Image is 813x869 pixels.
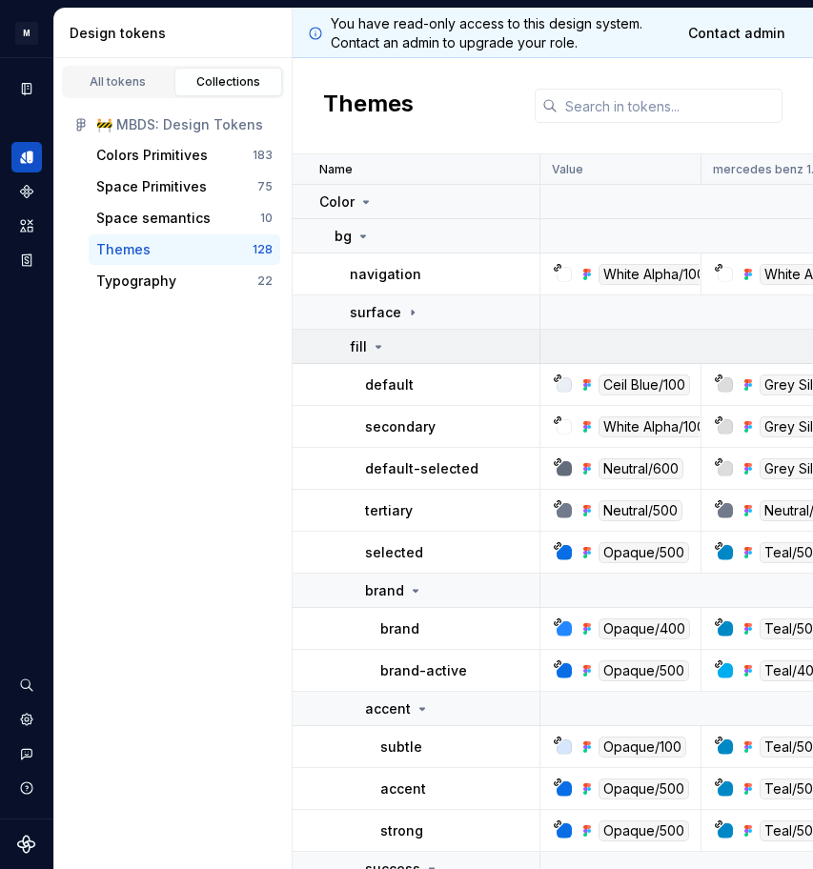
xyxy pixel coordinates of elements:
[599,778,689,799] div: Opaque/500
[676,16,798,51] a: Contact admin
[380,821,423,840] p: strong
[96,115,273,134] div: 🚧 MBDS: Design Tokens
[365,417,436,436] p: secondary
[11,670,42,700] button: Search ⌘K
[96,240,151,259] div: Themes
[253,242,273,257] div: 128
[4,12,50,53] button: M
[89,234,280,265] button: Themes128
[89,266,280,296] button: Typography22
[380,779,426,798] p: accent
[257,179,273,194] div: 75
[96,177,207,196] div: Space Primitives
[599,618,690,639] div: Opaque/400
[11,211,42,241] a: Assets
[365,375,414,394] p: default
[11,142,42,172] a: Design tokens
[350,337,367,356] p: fill
[11,704,42,735] a: Settings
[350,265,421,284] p: navigation
[181,74,276,90] div: Collections
[70,24,284,43] div: Design tokens
[319,192,355,212] p: Color
[96,146,208,165] div: Colors Primitives
[365,501,413,520] p: tertiary
[380,738,422,757] p: subtle
[96,209,211,228] div: Space semantics
[71,74,166,90] div: All tokens
[599,737,686,758] div: Opaque/100
[89,172,280,202] button: Space Primitives75
[253,148,273,163] div: 183
[89,140,280,171] button: Colors Primitives183
[319,162,353,177] p: Name
[11,738,42,769] button: Contact support
[15,22,38,45] div: M
[89,203,280,233] button: Space semantics10
[335,227,352,246] p: bg
[599,458,683,479] div: Neutral/600
[257,273,273,289] div: 22
[688,24,785,43] span: Contact admin
[599,416,719,437] div: White Alpha/1000
[96,272,176,291] div: Typography
[11,176,42,207] a: Components
[599,660,689,681] div: Opaque/500
[365,543,423,562] p: selected
[17,835,36,854] svg: Supernova Logo
[599,500,682,521] div: Neutral/500
[599,542,689,563] div: Opaque/500
[11,73,42,104] a: Documentation
[11,245,42,275] a: Storybook stories
[365,699,411,718] p: accent
[350,303,401,322] p: surface
[331,14,668,52] p: You have read-only access to this design system. Contact an admin to upgrade your role.
[599,820,689,841] div: Opaque/500
[365,459,478,478] p: default-selected
[552,162,583,177] p: Value
[380,619,419,638] p: brand
[380,661,467,680] p: brand-active
[599,374,690,395] div: Ceil Blue/100
[599,264,719,285] div: White Alpha/1000
[260,211,273,226] div: 10
[558,89,783,123] input: Search in tokens...
[323,89,414,123] h2: Themes
[365,581,404,600] p: brand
